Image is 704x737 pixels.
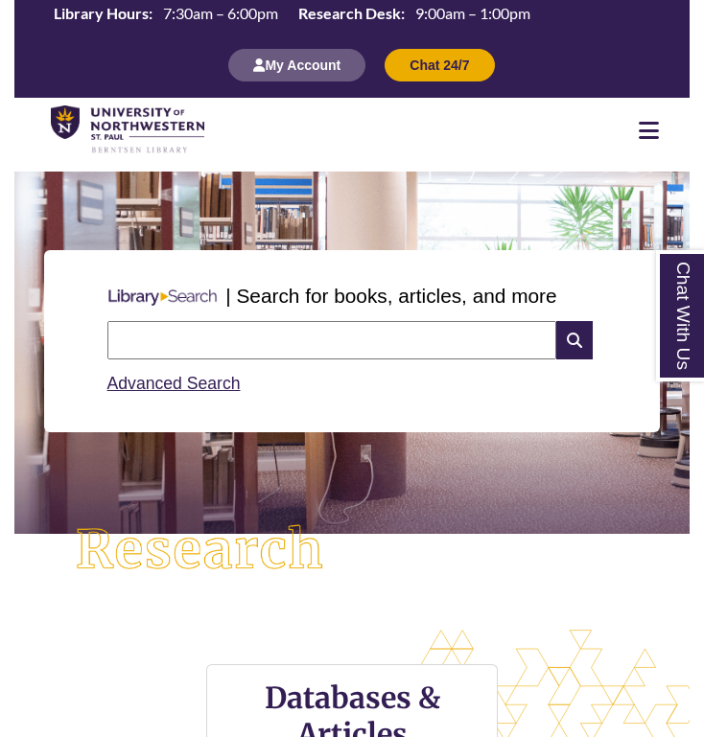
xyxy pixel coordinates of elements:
[291,3,408,24] th: Research Desk:
[100,282,226,313] img: Libary Search
[228,49,365,81] button: My Account
[48,497,352,603] img: Research
[385,49,494,81] button: Chat 24/7
[385,57,494,73] a: Chat 24/7
[51,105,204,154] img: UNWSP Library Logo
[556,321,593,359] i: Search
[163,4,278,22] span: 7:30am – 6:00pm
[46,3,538,29] a: Hours Today
[225,281,556,311] p: | Search for books, articles, and more
[46,3,155,24] th: Library Hours:
[46,3,538,27] table: Hours Today
[415,4,530,22] span: 9:00am – 1:00pm
[107,374,241,393] a: Advanced Search
[228,57,365,73] a: My Account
